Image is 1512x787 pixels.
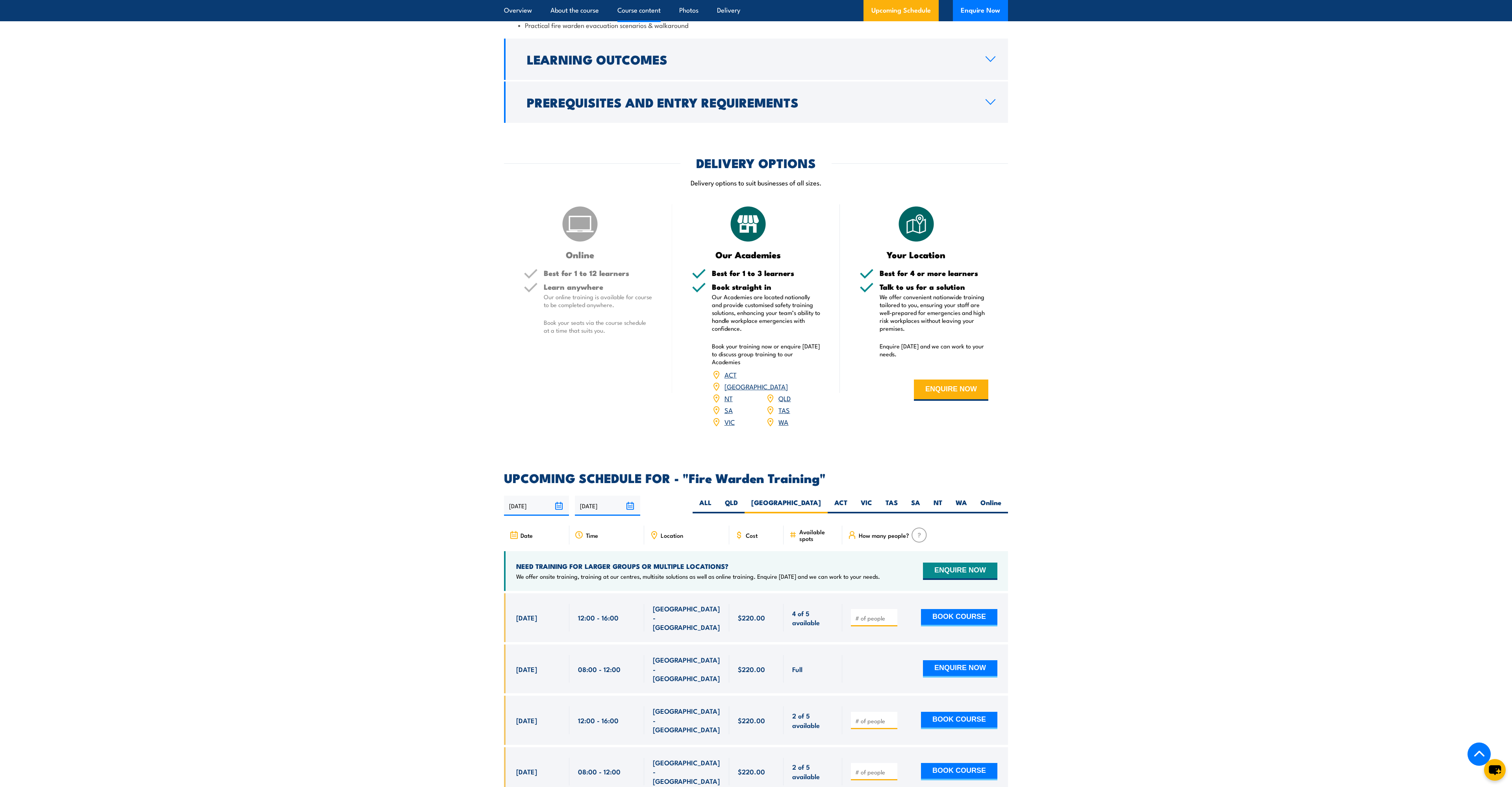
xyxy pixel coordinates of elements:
[914,380,988,401] button: ENQUIRE NOW
[724,417,735,426] a: VIC
[724,370,737,379] a: ACT
[527,54,973,65] h2: Learning Outcomes
[792,762,834,781] span: 2 of 5 available
[653,655,721,683] span: [GEOGRAPHIC_DATA] - [GEOGRAPHIC_DATA]
[724,381,788,391] a: [GEOGRAPHIC_DATA]
[653,604,721,631] span: [GEOGRAPHIC_DATA] - [GEOGRAPHIC_DATA]
[724,405,733,415] a: SA
[527,96,973,107] h2: Prerequisites and Entry Requirements
[653,706,721,734] span: [GEOGRAPHIC_DATA] - [GEOGRAPHIC_DATA]
[778,417,788,426] a: WA
[575,496,640,516] input: To date
[799,528,837,542] span: Available spots
[516,613,537,622] span: [DATE]
[974,498,1008,513] label: Online
[746,532,758,539] span: Cost
[544,319,652,334] p: Book your seats via the course schedule at a time that suits you.
[586,532,598,539] span: Time
[712,283,821,291] h5: Book straight in
[524,250,637,259] h3: Online
[516,572,880,580] p: We offer onsite training, training at our centres, multisite solutions as well as online training...
[879,498,904,513] label: TAS
[923,660,997,678] button: ENQUIRE NOW
[516,665,537,674] span: [DATE]
[904,498,927,513] label: SA
[516,716,537,725] span: [DATE]
[745,498,828,513] label: [GEOGRAPHIC_DATA]
[738,767,765,776] span: $220.00
[653,758,721,785] span: [GEOGRAPHIC_DATA] - [GEOGRAPHIC_DATA]
[712,293,821,332] p: Our Academies are located nationally and provide customised safety training solutions, enhancing ...
[724,393,733,403] a: NT
[544,293,652,309] p: Our online training is available for course to be completed anywhere.
[855,717,895,725] input: # of people
[828,498,854,513] label: ACT
[521,532,533,539] span: Date
[516,562,880,570] h4: NEED TRAINING FOR LARGER GROUPS OR MULTIPLE LOCATIONS?
[792,711,834,730] span: 2 of 5 available
[712,342,821,366] p: Book your training now or enquire [DATE] to discuss group training to our Academies
[544,283,652,291] h5: Learn anywhere
[927,498,949,513] label: NT
[661,532,683,539] span: Location
[855,614,895,622] input: # of people
[692,250,805,259] h3: Our Academies
[738,665,765,674] span: $220.00
[738,716,765,725] span: $220.00
[778,393,791,403] a: QLD
[778,405,790,415] a: TAS
[738,613,765,622] span: $220.00
[718,498,745,513] label: QLD
[504,81,1008,123] a: Prerequisites and Entry Requirements
[880,283,988,291] h5: Talk to us for a solution
[578,767,621,776] span: 08:00 - 12:00
[921,712,997,729] button: BOOK COURSE
[504,496,569,516] input: From date
[854,498,879,513] label: VIC
[792,665,802,674] span: Full
[1484,759,1506,781] button: chat-button
[880,342,988,358] p: Enquire [DATE] and we can work to your needs.
[949,498,974,513] label: WA
[504,178,1008,187] p: Delivery options to suit businesses of all sizes.
[921,763,997,780] button: BOOK COURSE
[578,613,619,622] span: 12:00 - 16:00
[860,250,973,259] h3: Your Location
[921,609,997,626] button: BOOK COURSE
[578,665,621,674] span: 08:00 - 12:00
[923,563,997,580] button: ENQUIRE NOW
[504,39,1008,80] a: Learning Outcomes
[544,269,652,277] h5: Best for 1 to 12 learners
[880,293,988,332] p: We offer convenient nationwide training tailored to you, ensuring your staff are well-prepared fo...
[578,716,619,725] span: 12:00 - 16:00
[696,157,816,168] h2: DELIVERY OPTIONS
[880,269,988,277] h5: Best for 4 or more learners
[518,20,994,30] li: Practical fire warden evacuation scenarios & walkaround
[792,609,834,627] span: 4 of 5 available
[712,269,821,277] h5: Best for 1 to 3 learners
[859,532,909,539] span: How many people?
[504,472,1008,483] h2: UPCOMING SCHEDULE FOR - "Fire Warden Training"
[516,767,537,776] span: [DATE]
[693,498,718,513] label: ALL
[855,768,895,776] input: # of people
